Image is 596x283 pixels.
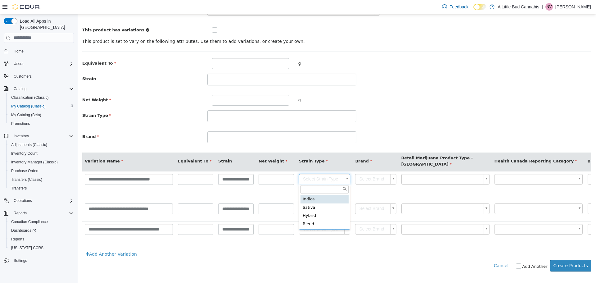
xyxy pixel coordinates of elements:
span: Settings [14,258,27,263]
span: Settings [11,257,74,264]
button: Home [1,47,76,56]
span: Inventory [14,134,29,139]
span: Inventory [11,132,74,140]
span: Customers [14,74,32,79]
span: Inventory Count [9,150,74,157]
button: Inventory [11,132,31,140]
span: Catalog [14,86,26,91]
span: Transfers (Classic) [11,177,42,182]
span: Operations [11,197,74,204]
button: Catalog [11,85,29,93]
span: Reports [11,209,74,217]
button: Transfers (Classic) [6,175,76,184]
button: Inventory Count [6,149,76,158]
a: Promotions [9,120,33,127]
button: Users [11,60,26,67]
span: Adjustments (Classic) [11,142,47,147]
button: Operations [11,197,34,204]
span: Feedback [449,4,468,10]
span: Reports [14,211,27,216]
button: Users [1,59,76,68]
a: Canadian Compliance [9,218,50,226]
span: Inventory Manager (Classic) [9,158,74,166]
span: Inventory Manager (Classic) [11,160,58,165]
button: Reports [1,209,76,217]
span: Dashboards [9,227,74,234]
a: Classification (Classic) [9,94,51,101]
nav: Complex example [4,44,74,281]
button: Reports [11,209,29,217]
a: Inventory Count [9,150,40,157]
button: Promotions [6,119,76,128]
a: My Catalog (Beta) [9,111,44,119]
button: Transfers [6,184,76,193]
p: [PERSON_NAME] [555,3,591,11]
span: Promotions [11,121,30,126]
a: Transfers [9,185,29,192]
span: Purchase Orders [11,168,39,173]
span: Canadian Compliance [11,219,48,224]
span: Adjustments (Classic) [9,141,74,148]
button: My Catalog (Beta) [6,111,76,119]
a: Home [11,48,26,55]
span: Home [11,47,74,55]
span: Inventory Count [11,151,38,156]
span: Transfers [11,186,27,191]
a: Transfers (Classic) [9,176,45,183]
a: Settings [11,257,29,264]
div: Blend [223,206,271,214]
button: Operations [1,196,76,205]
a: Dashboards [9,227,38,234]
span: Dashboards [11,228,36,233]
span: My Catalog (Classic) [9,103,74,110]
a: My Catalog (Classic) [9,103,48,110]
button: Customers [1,72,76,81]
span: Purchase Orders [9,167,74,175]
a: Customers [11,73,34,80]
a: Reports [9,235,27,243]
span: Customers [11,72,74,80]
span: Classification (Classic) [9,94,74,101]
span: Transfers (Classic) [9,176,74,183]
span: Canadian Compliance [9,218,74,226]
span: Classification (Classic) [11,95,49,100]
span: [US_STATE] CCRS [11,245,43,250]
button: Canadian Compliance [6,217,76,226]
button: Inventory Manager (Classic) [6,158,76,167]
a: [US_STATE] CCRS [9,244,46,252]
span: Users [11,60,74,67]
span: My Catalog (Classic) [11,104,46,109]
a: Purchase Orders [9,167,42,175]
span: Reports [9,235,74,243]
span: Transfers [9,185,74,192]
div: Sativa [223,189,271,198]
span: Washington CCRS [9,244,74,252]
button: [US_STATE] CCRS [6,244,76,252]
input: Dark Mode [473,4,486,10]
button: Purchase Orders [6,167,76,175]
span: Catalog [11,85,74,93]
button: Adjustments (Classic) [6,140,76,149]
button: Classification (Classic) [6,93,76,102]
a: Dashboards [6,226,76,235]
span: Users [14,61,23,66]
span: Load All Apps in [GEOGRAPHIC_DATA] [17,18,74,30]
span: Home [14,49,24,54]
div: Nick Vanderwal [545,3,553,11]
span: My Catalog (Beta) [9,111,74,119]
div: Hybrid [223,197,271,206]
button: Inventory [1,132,76,140]
span: My Catalog (Beta) [11,112,41,117]
p: | [542,3,543,11]
span: Operations [14,198,32,203]
a: Feedback [440,1,471,13]
button: Reports [6,235,76,244]
button: Catalog [1,84,76,93]
a: Adjustments (Classic) [9,141,50,148]
p: A Little Bud Cannabis [498,3,539,11]
div: Indica [223,181,271,189]
button: My Catalog (Classic) [6,102,76,111]
span: NV [547,3,552,11]
span: Reports [11,237,24,242]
